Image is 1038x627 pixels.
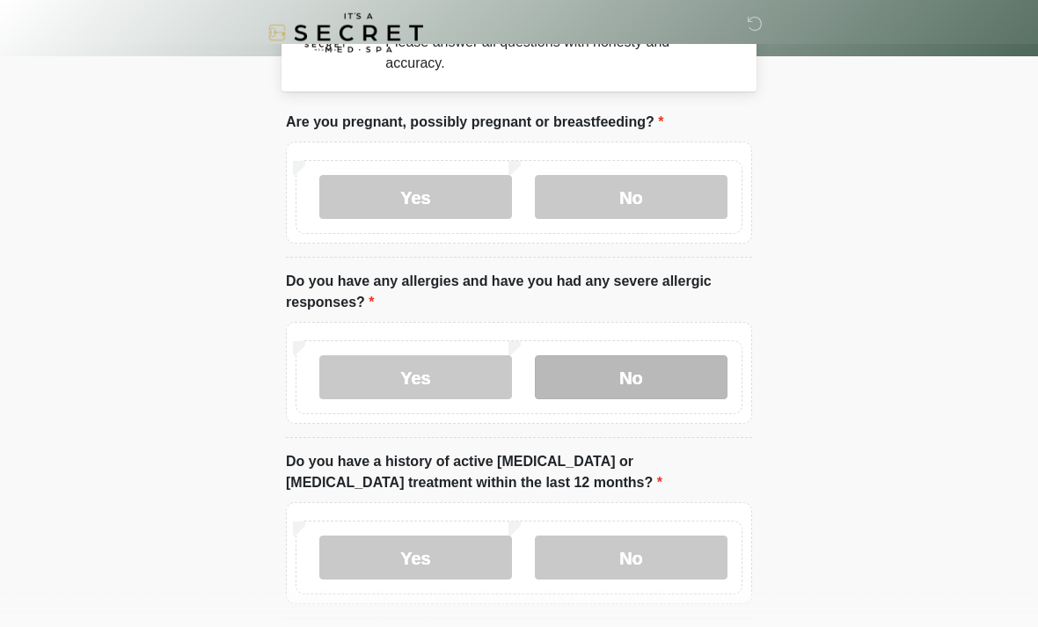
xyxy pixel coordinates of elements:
[319,356,512,400] label: Yes
[286,452,752,494] label: Do you have a history of active [MEDICAL_DATA] or [MEDICAL_DATA] treatment within the last 12 mon...
[535,356,727,400] label: No
[286,272,752,314] label: Do you have any allergies and have you had any severe allergic responses?
[319,176,512,220] label: Yes
[286,113,663,134] label: Are you pregnant, possibly pregnant or breastfeeding?
[535,536,727,580] label: No
[535,176,727,220] label: No
[268,13,423,53] img: It's A Secret Med Spa Logo
[319,536,512,580] label: Yes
